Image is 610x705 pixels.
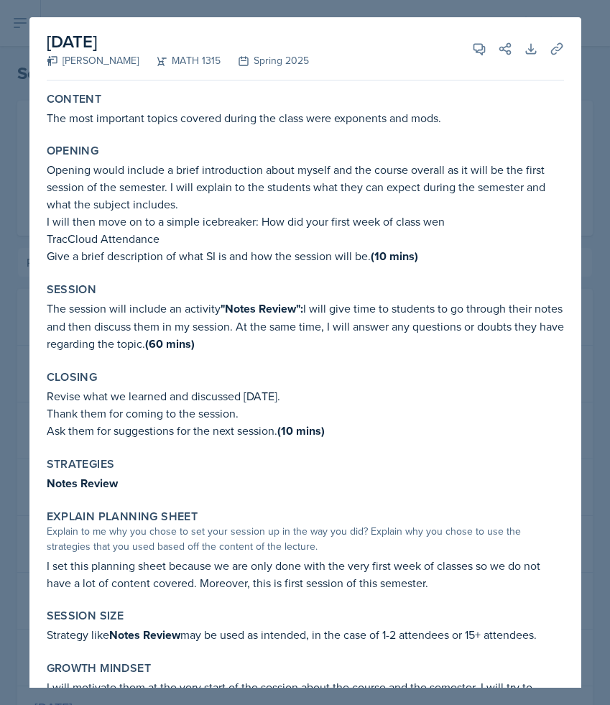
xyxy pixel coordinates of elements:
[221,300,303,317] strong: "Notes Review":
[47,29,309,55] h2: [DATE]
[47,422,564,440] p: Ask them for suggestions for the next session.
[47,626,564,644] p: Strategy like may be used as intended, in the case of 1-2 attendees or 15+ attendees.
[47,370,98,384] label: Closing
[47,609,124,623] label: Session Size
[47,510,198,524] label: Explain Planning Sheet
[47,230,564,247] p: TracCloud Attendance
[47,457,115,471] label: Strategies
[47,161,564,213] p: Opening would include a brief introduction about myself and the course overall as it will be the ...
[47,92,102,106] label: Content
[47,53,139,68] div: [PERSON_NAME]
[139,53,221,68] div: MATH 1315
[47,387,564,405] p: Revise what we learned and discussed [DATE].
[47,475,118,492] strong: Notes Review
[47,109,564,126] p: The most important topics covered during the class were exponents and mods.
[277,423,325,439] strong: (10 mins)
[47,405,564,422] p: Thank them for coming to the session.
[145,336,195,352] strong: (60 mins)
[221,53,309,68] div: Spring 2025
[47,661,152,676] label: Growth Mindset
[371,248,418,264] strong: (10 mins)
[47,247,564,265] p: Give a brief description of what SI is and how the session will be.
[47,524,564,554] div: Explain to me why you chose to set your session up in the way you did? Explain why you chose to u...
[47,282,97,297] label: Session
[47,213,564,230] p: I will then move on to a simple icebreaker: How did your first week of class wen
[47,144,99,158] label: Opening
[109,627,180,643] strong: Notes Review
[47,557,564,591] p: I set this planning sheet because we are only done with the very first week of classes so we do n...
[47,300,564,353] p: The session will include an activity I will give time to students to go through their notes and t...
